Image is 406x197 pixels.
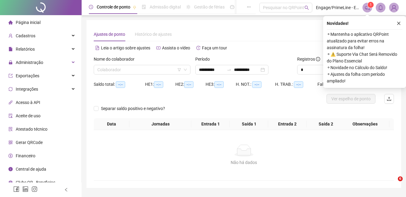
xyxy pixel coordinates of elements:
[387,96,391,101] span: upload
[268,118,307,130] th: Entrada 2
[398,176,403,181] span: 6
[8,100,13,105] span: api
[316,4,359,11] span: Engage/PrimeLine - ENGAGE / PRIMELINE
[16,180,55,185] span: Clube QR - Beneficios
[327,71,402,84] span: ⚬ Ajustes da folha com período ampliado!
[8,127,13,131] span: solution
[327,31,402,51] span: ⚬ Mantenha o aplicativo QRPoint atualizado para evitar erros na assinatura da folha!
[227,67,232,72] span: swap-right
[370,3,372,7] span: 1
[16,167,46,172] span: Central de ajuda
[16,153,35,158] span: Financeiro
[326,94,375,104] button: Ver espelho de ponto
[327,64,402,71] span: ⚬ Novidade no Cálculo do Saldo!
[8,20,13,25] span: home
[230,118,268,130] th: Saída 1
[194,5,225,9] span: Gestão de férias
[8,154,13,158] span: dollar
[8,87,13,91] span: sync
[368,2,374,8] sup: 1
[16,33,35,38] span: Cadastros
[191,118,230,130] th: Entrada 1
[97,5,130,9] span: Controle de ponto
[101,45,150,50] span: Leia o artigo sobre ajustes
[316,57,320,61] span: info-circle
[340,118,389,130] th: Observações
[8,167,13,171] span: info-circle
[94,31,125,38] div: Ajustes de ponto
[89,5,93,9] span: clock-circle
[397,21,401,25] span: close
[8,114,13,118] span: audit
[16,127,47,132] span: Atestado técnico
[177,68,181,72] span: filter
[389,3,398,12] img: 71699
[94,81,145,88] div: Saldo total:
[16,60,43,65] span: Administração
[16,73,39,78] span: Exportações
[230,5,234,9] span: dashboard
[16,20,41,25] span: Página inicial
[31,186,37,192] span: instagram
[184,81,193,88] span: --:--
[327,20,349,27] span: Novidades !
[154,81,163,88] span: --:--
[317,82,333,87] span: Faltas: 0
[150,5,181,9] span: Admissão digital
[343,121,387,127] span: Observações
[297,56,320,62] span: Registros
[227,67,232,72] span: to
[135,31,172,38] div: Histórico de ajustes
[16,47,35,52] span: Relatórios
[13,186,19,192] span: facebook
[365,5,370,10] span: notification
[142,5,146,9] span: file-done
[162,45,190,50] span: Assista o vídeo
[247,5,251,9] span: ellipsis
[8,60,13,65] span: lock
[304,5,309,10] span: search
[94,118,129,130] th: Data
[196,46,200,50] span: history
[195,56,214,62] label: Período
[294,81,303,88] span: --:--
[133,5,136,9] span: pushpin
[252,81,261,88] span: --:--
[22,186,28,192] span: linkedin
[275,81,317,88] div: H. TRAB.:
[16,113,41,118] span: Aceite de uso
[184,68,187,72] span: down
[8,180,13,185] span: gift
[214,81,224,88] span: --:--
[129,118,191,130] th: Jornadas
[145,81,175,88] div: HE 1:
[206,81,236,88] div: HE 3:
[378,5,383,10] span: bell
[175,81,206,88] div: HE 2:
[307,118,345,130] th: Saída 2
[8,140,13,145] span: qrcode
[385,176,400,191] iframe: Intercom live chat
[16,87,38,92] span: Integrações
[116,81,125,88] span: --:--
[327,51,402,64] span: ⚬ ⚠️ Suporte Via Chat Será Removido do Plano Essencial
[99,105,167,112] span: Separar saldo positivo e negativo?
[16,100,40,105] span: Acesso à API
[156,46,161,50] span: youtube
[186,5,190,9] span: sun
[8,74,13,78] span: export
[16,140,43,145] span: Gerar QRCode
[236,81,275,88] div: H. NOT.:
[8,47,13,51] span: file
[64,188,68,192] span: left
[202,45,227,50] span: Faça um tour
[94,56,138,62] label: Nome do colaborador
[8,34,13,38] span: user-add
[95,46,99,50] span: file-text
[101,159,387,166] div: Não há dados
